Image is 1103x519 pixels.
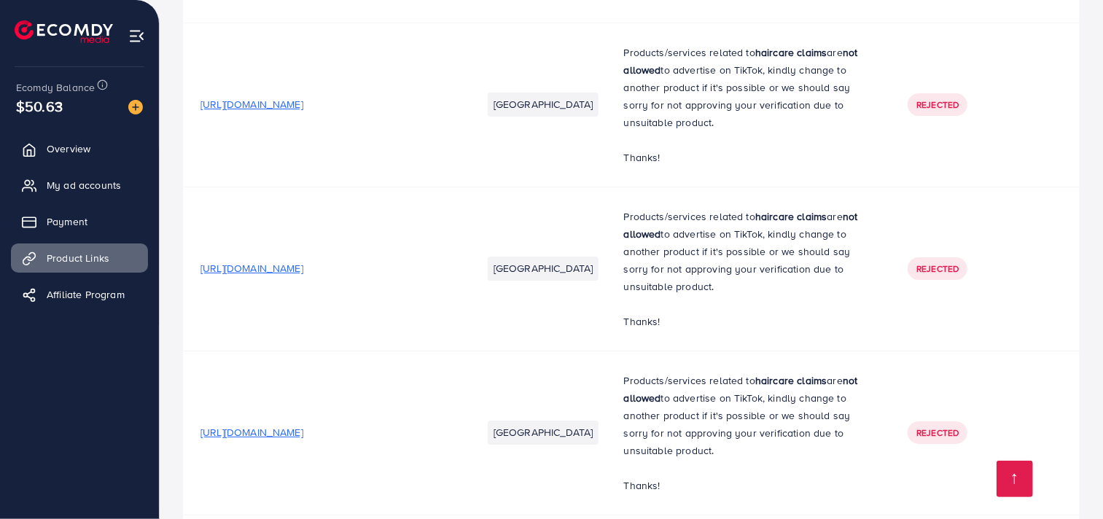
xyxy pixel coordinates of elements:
span: [URL][DOMAIN_NAME] [200,425,303,440]
p: Products/services related to are to advertise on TikTok, kindly change to another product if it's... [624,372,873,459]
a: Affiliate Program [11,280,148,309]
li: [GEOGRAPHIC_DATA] [488,93,599,116]
span: [URL][DOMAIN_NAME] [200,261,303,276]
strong: haircare claims [755,373,827,388]
p: Thanks! [624,477,873,494]
p: Thanks! [624,313,873,330]
img: menu [128,28,145,44]
iframe: Chat [1041,453,1092,508]
img: logo [15,20,113,43]
span: [URL][DOMAIN_NAME] [200,97,303,112]
li: [GEOGRAPHIC_DATA] [488,421,599,444]
span: Product Links [47,251,109,265]
p: Thanks! [624,149,873,166]
img: image [128,100,143,114]
strong: haircare claims [755,45,827,60]
a: My ad accounts [11,171,148,200]
strong: haircare claims [755,209,827,224]
span: Rejected [916,262,959,275]
a: Payment [11,207,148,236]
span: Overview [47,141,90,156]
span: Affiliate Program [47,287,125,302]
p: Products/services related to are to advertise on TikTok, kindly change to another product if it's... [624,208,873,295]
strong: not allowed [624,45,858,77]
span: Rejected [916,98,959,111]
li: [GEOGRAPHIC_DATA] [488,257,599,280]
a: Product Links [11,243,148,273]
span: My ad accounts [47,178,121,192]
strong: not allowed [624,373,858,405]
span: $50.63 [16,95,63,117]
a: Overview [11,134,148,163]
strong: not allowed [624,209,858,241]
span: Rejected [916,426,959,439]
span: Payment [47,214,87,229]
span: Ecomdy Balance [16,80,95,95]
p: Products/services related to are to advertise on TikTok, kindly change to another product if it's... [624,44,873,131]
